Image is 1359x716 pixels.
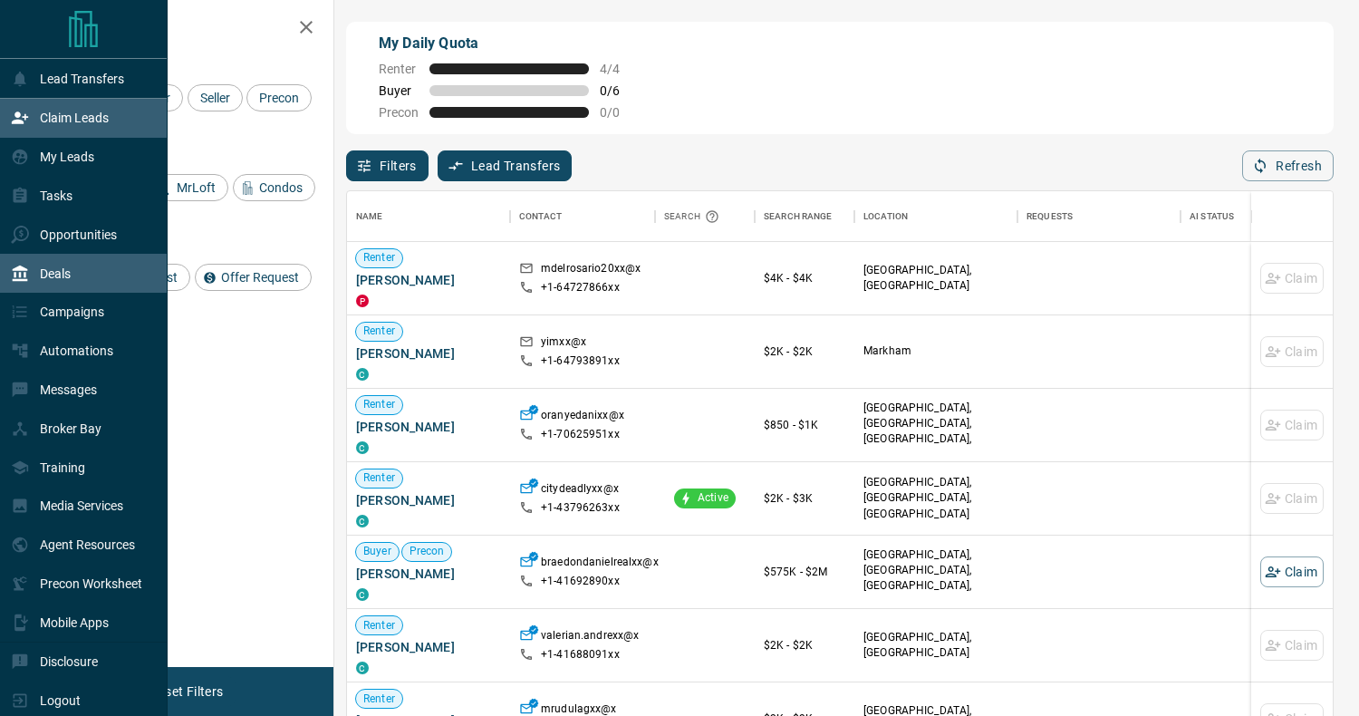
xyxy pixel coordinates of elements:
span: [PERSON_NAME] [356,638,501,656]
p: [GEOGRAPHIC_DATA], [GEOGRAPHIC_DATA], [GEOGRAPHIC_DATA] [863,475,1008,521]
p: $2K - $2K [764,343,845,360]
div: Search [664,191,724,242]
p: oranyedanixx@x [541,408,624,427]
p: $2K - $3K [764,490,845,507]
div: MrLoft [150,174,228,201]
button: Lead Transfers [438,150,573,181]
div: Offer Request [195,264,312,291]
span: Precon [253,91,305,105]
p: yimxx@x [541,334,586,353]
p: +1- 43796263xx [541,500,620,516]
p: [GEOGRAPHIC_DATA], [GEOGRAPHIC_DATA], [GEOGRAPHIC_DATA], [GEOGRAPHIC_DATA] [863,401,1008,463]
div: Contact [519,191,562,242]
div: condos.ca [356,515,369,527]
span: [PERSON_NAME] [356,344,501,363]
div: Requests [1026,191,1073,242]
h2: Filters [58,18,315,40]
span: Renter [356,470,402,486]
p: valerian.andrexx@x [541,628,639,647]
div: condos.ca [356,368,369,381]
span: Renter [356,692,402,707]
button: Claim [1260,556,1324,587]
span: Buyer [379,83,419,98]
div: Name [356,191,383,242]
p: My Daily Quota [379,33,640,54]
span: Condos [253,180,309,195]
div: condos.ca [356,662,369,674]
span: Seller [194,91,236,105]
span: 0 / 6 [600,83,640,98]
div: Condos [233,174,315,201]
div: Search Range [764,191,833,242]
p: mdelrosario20xx@x [541,261,641,280]
span: Renter [356,324,402,339]
p: Markham [863,343,1008,359]
button: Reset Filters [138,676,235,707]
div: Name [347,191,510,242]
p: $575K - $2M [764,564,845,580]
p: +1- 41692890xx [541,574,620,589]
div: Precon [246,84,312,111]
p: citydeadlyxx@x [541,481,619,500]
button: Refresh [1242,150,1334,181]
span: Renter [356,397,402,412]
div: Requests [1017,191,1181,242]
span: [PERSON_NAME] [356,565,501,583]
span: Offer Request [215,270,305,285]
span: [PERSON_NAME] [356,491,501,509]
p: $4K - $4K [764,270,845,286]
div: property.ca [356,295,369,307]
p: braedondanielrealxx@x [541,555,659,574]
p: +1- 41688091xx [541,647,620,663]
p: $850 - $1K [764,417,845,433]
div: condos.ca [356,441,369,454]
p: [GEOGRAPHIC_DATA], [GEOGRAPHIC_DATA], [GEOGRAPHIC_DATA], [GEOGRAPHIC_DATA] [863,547,1008,610]
span: [PERSON_NAME] [356,271,501,289]
div: Location [863,191,908,242]
span: Renter [379,62,419,76]
button: Filters [346,150,429,181]
span: Precon [402,544,452,559]
div: Search Range [755,191,854,242]
p: $2K - $2K [764,637,845,653]
div: Location [854,191,1017,242]
div: condos.ca [356,588,369,601]
span: 0 / 0 [600,105,640,120]
p: +1- 70625951xx [541,427,620,442]
span: Active [690,490,736,506]
p: +1- 64793891xx [541,353,620,369]
p: [GEOGRAPHIC_DATA], [GEOGRAPHIC_DATA] [863,630,1008,661]
span: [PERSON_NAME] [356,418,501,436]
div: Contact [510,191,655,242]
p: +1- 64727866xx [541,280,620,295]
span: Buyer [356,544,399,559]
span: 4 / 4 [600,62,640,76]
span: MrLoft [170,180,222,195]
span: Renter [356,250,402,266]
span: Renter [356,618,402,634]
p: [GEOGRAPHIC_DATA], [GEOGRAPHIC_DATA] [863,263,1008,294]
div: Seller [188,84,243,111]
span: Precon [379,105,419,120]
div: AI Status [1190,191,1234,242]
